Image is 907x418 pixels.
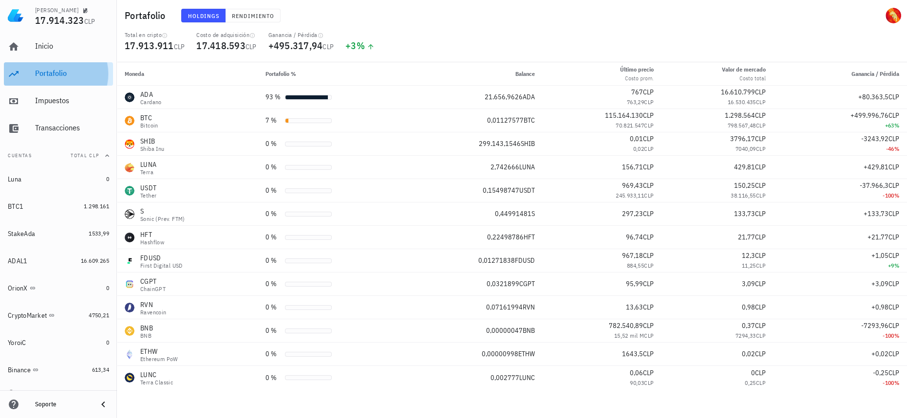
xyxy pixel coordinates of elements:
span: LUNA [519,163,535,171]
div: 7 % [265,115,281,126]
span: 1643,5 [622,349,643,358]
span: +495.317,94 [268,39,323,52]
span: 967,18 [622,251,643,260]
div: Total en cripto [125,31,185,39]
span: CLP [755,209,766,218]
span: 767 [631,88,643,96]
span: CLP [888,233,899,241]
span: 245.933,11 [616,192,644,199]
span: CLP [755,134,766,143]
div: Inicio [35,41,109,51]
span: 7294,33 [736,332,756,339]
div: 93 % [265,92,281,102]
span: CLP [643,181,654,190]
span: -37.966,3 [860,181,888,190]
a: Luna 0 [4,167,113,191]
span: LUNC [519,373,535,382]
span: CLP [755,111,766,120]
div: LUNA-icon [125,163,134,172]
div: 0 % [265,279,281,289]
div: Transacciones [35,123,109,132]
span: 70.821.547 [616,122,644,129]
span: CLP [644,379,654,386]
span: CLP [888,349,899,358]
div: 0 % [265,373,281,383]
span: 3796,17 [730,134,755,143]
img: LedgiFi [8,8,23,23]
span: 15,52 mil M [614,332,644,339]
span: CLP [755,233,766,241]
div: StakeAda [8,230,35,238]
div: Ravencoin [140,309,167,315]
div: CGPT [140,276,166,286]
span: CLP [643,303,654,311]
span: 11,25 [742,262,756,269]
span: % [357,39,365,52]
span: CLP [644,192,654,199]
div: ETHW [140,346,178,356]
div: BNB-icon [125,326,134,336]
div: Último precio [620,65,654,74]
span: CLP [755,181,766,190]
div: BTC1 [8,202,23,211]
div: RVN-icon [125,303,134,312]
span: CLP [322,42,334,51]
span: 0 [106,284,109,291]
span: CLP [888,163,899,171]
span: 95,99 [626,279,643,288]
span: % [894,192,899,199]
span: 17.913.911 [125,39,174,52]
span: 613,34 [92,366,109,373]
span: 133,73 [734,209,755,218]
span: S [531,209,535,218]
a: Binance 613,34 [4,358,113,382]
span: 297,23 [622,209,643,218]
div: 0 % [265,139,281,149]
div: Hashflow [140,239,164,245]
span: +499.996,76 [850,111,888,120]
span: 7040,09 [736,145,756,152]
a: Transacciones [4,117,113,140]
span: Holdings [188,12,220,19]
span: +0,02 [871,349,888,358]
span: CLP [644,122,654,129]
span: CLP [644,98,654,106]
span: CLP [888,209,899,218]
span: 21,77 [738,233,755,241]
span: 150,25 [734,181,755,190]
span: 0,22498786 [487,233,524,241]
span: 90,03 [630,379,644,386]
span: SHIB [521,139,535,148]
span: 115.164.130 [605,111,643,120]
span: ETHW [518,349,535,358]
a: BTC1 1.298.161 [4,195,113,218]
div: 0 % [265,302,281,312]
a: Impuestos [4,90,113,113]
span: 0,37 [742,321,755,330]
div: CryptoMarket [8,311,47,320]
span: ADA [523,92,535,101]
span: 16.610.799 [721,88,755,96]
span: RVN [523,303,535,311]
span: CLP [644,332,654,339]
span: CLP [643,279,654,288]
div: FDUSD-icon [125,256,134,266]
span: CLP [643,111,654,120]
span: +80.363,5 [858,92,888,101]
h1: Portafolio [125,8,170,23]
span: CLP [888,279,899,288]
span: 0,07161994 [486,303,523,311]
span: % [894,332,899,339]
span: CLP [756,145,766,152]
div: Valor de mercado [722,65,766,74]
div: USDT [140,183,156,193]
span: CLP [644,145,654,152]
div: -100 [781,191,899,200]
span: 0,00000998 [482,349,518,358]
span: 16.530.435 [728,98,756,106]
span: Portafolio % [265,70,296,77]
span: +21,77 [868,233,888,241]
div: Luna [8,175,21,183]
span: 0,01127577 [487,116,524,125]
div: Sonic (prev. FTM) [140,216,185,222]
